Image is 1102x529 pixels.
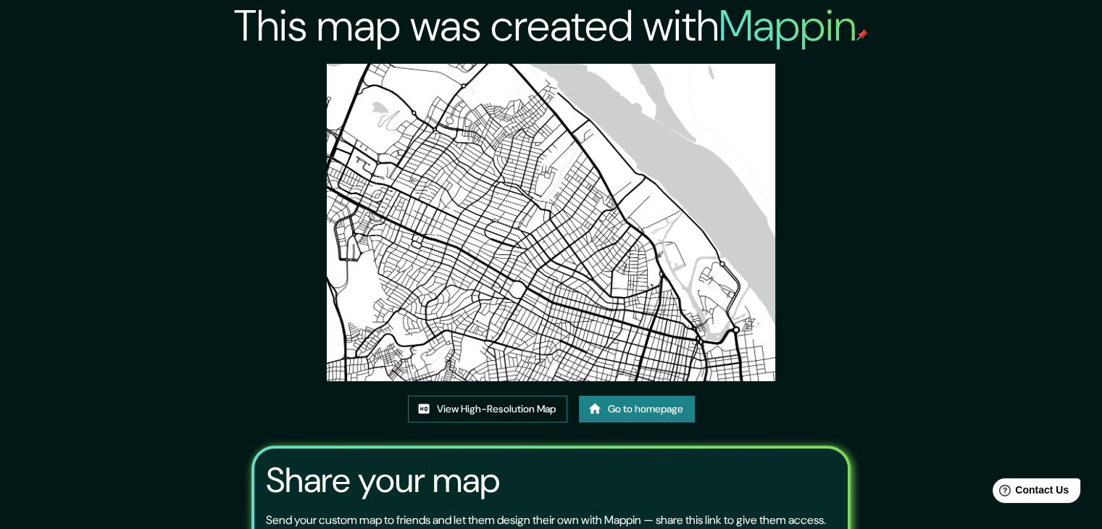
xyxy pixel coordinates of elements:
h3: Share your map [266,460,500,501]
iframe: Help widget launcher [973,472,1086,513]
img: mappin-pin [856,29,868,41]
p: Send your custom map to friends and let them design their own with Mappin — share this link to gi... [266,512,826,529]
img: created-map [327,64,775,381]
a: Go to homepage [579,396,695,422]
a: View High-Resolution Map [408,396,567,422]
